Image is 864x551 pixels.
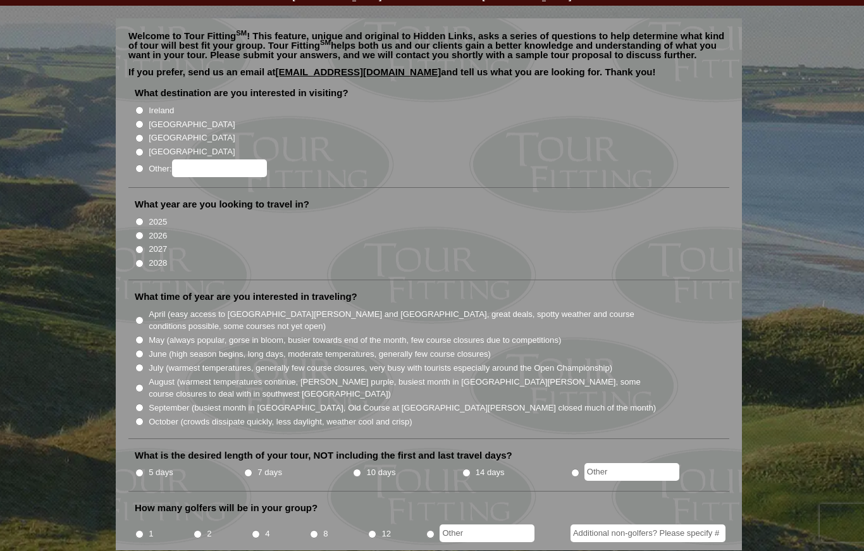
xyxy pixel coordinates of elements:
label: 1 [149,528,153,541]
label: What year are you looking to travel in? [135,199,309,211]
label: 2028 [149,257,167,270]
label: April (easy access to [GEOGRAPHIC_DATA][PERSON_NAME] and [GEOGRAPHIC_DATA], great deals, spotty w... [149,309,657,333]
p: If you prefer, send us an email at and tell us what you are looking for. Thank you! [128,68,729,87]
label: [GEOGRAPHIC_DATA] [149,119,235,132]
label: 2027 [149,244,167,256]
label: [GEOGRAPHIC_DATA] [149,146,235,159]
input: Other [584,464,679,481]
label: August (warmest temperatures continue, [PERSON_NAME] purple, busiest month in [GEOGRAPHIC_DATA][P... [149,376,657,401]
label: May (always popular, gorse in bloom, busier towards end of the month, few course closures due to ... [149,335,561,347]
label: 10 days [367,467,396,480]
label: What is the desired length of your tour, NOT including the first and last travel days? [135,450,512,462]
label: [GEOGRAPHIC_DATA] [149,132,235,145]
p: Welcome to Tour Fitting ! This feature, unique and original to Hidden Links, asks a series of que... [128,32,729,60]
label: 2 [207,528,211,541]
label: July (warmest temperatures, generally few course closures, very busy with tourists especially aro... [149,362,612,375]
label: June (high season begins, long days, moderate temperatures, generally few course closures) [149,349,491,361]
label: 2025 [149,216,167,229]
label: 4 [265,528,269,541]
sup: SM [320,39,331,47]
label: September (busiest month in [GEOGRAPHIC_DATA], Old Course at [GEOGRAPHIC_DATA][PERSON_NAME] close... [149,402,656,415]
label: Other: [149,160,266,178]
label: 8 [323,528,328,541]
label: 5 days [149,467,173,480]
label: What time of year are you interested in traveling? [135,291,357,304]
sup: SM [236,30,247,37]
input: Additional non-golfers? Please specify # [571,525,725,543]
label: October (crowds dissipate quickly, less daylight, weather cool and crisp) [149,416,412,429]
label: 14 days [476,467,505,480]
input: Other: [172,160,267,178]
label: 7 days [257,467,282,480]
a: [EMAIL_ADDRESS][DOMAIN_NAME] [276,67,441,78]
input: Other [440,525,534,543]
label: 12 [381,528,391,541]
label: What destination are you interested in visiting? [135,87,349,100]
label: Ireland [149,105,174,118]
label: How many golfers will be in your group? [135,502,318,515]
label: 2026 [149,230,167,243]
